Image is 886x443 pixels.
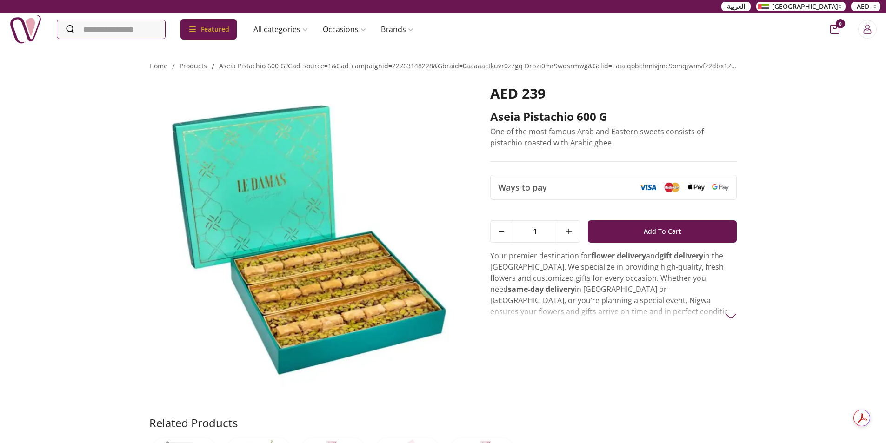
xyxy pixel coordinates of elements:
a: All categories [246,20,315,39]
span: Ways to pay [498,181,547,194]
span: Add To Cart [644,223,681,240]
a: Home [149,61,167,70]
span: 1 [513,221,558,242]
strong: flower delivery [591,251,646,261]
li: / [212,61,214,72]
button: cart-button [830,25,839,34]
span: العربية [727,2,745,11]
a: aseia pistachio 600 g?gad_source=1&gad_campaignid=22763148228&gbraid=0aaaaactkuvr0z7gq drpzi0mr9w... [219,61,816,70]
img: Aseia Pistachio 600 G [149,85,464,394]
img: Arabic_dztd3n.png [758,4,769,9]
h2: Related Products [149,416,238,430]
img: Apple Pay [688,184,705,191]
li: / [172,61,175,72]
div: Featured [180,19,237,40]
img: Visa [640,184,656,191]
button: AED [851,2,880,11]
button: Login [858,20,877,39]
img: Nigwa-uae-gifts [9,13,42,46]
img: Mastercard [664,182,680,192]
p: Your premier destination for and in the [GEOGRAPHIC_DATA]. We specialize in providing high-qualit... [490,250,737,373]
p: One of the most famous Arab and Eastern sweets consists of pistachio roasted with Arabic ghee [490,126,737,148]
img: Google Pay [712,184,729,191]
strong: gift delivery [660,251,703,261]
a: Brands [373,20,421,39]
span: 0 [836,19,845,28]
button: [GEOGRAPHIC_DATA] [756,2,846,11]
a: products [180,61,207,70]
img: arrow [725,310,737,322]
span: [GEOGRAPHIC_DATA] [772,2,838,11]
span: AED [857,2,869,11]
span: AED 239 [490,84,546,103]
button: Add To Cart [588,220,737,243]
a: Occasions [315,20,373,39]
strong: same-day delivery [508,284,575,294]
input: Search [57,20,165,39]
h2: Aseia Pistachio 600 G [490,109,737,124]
